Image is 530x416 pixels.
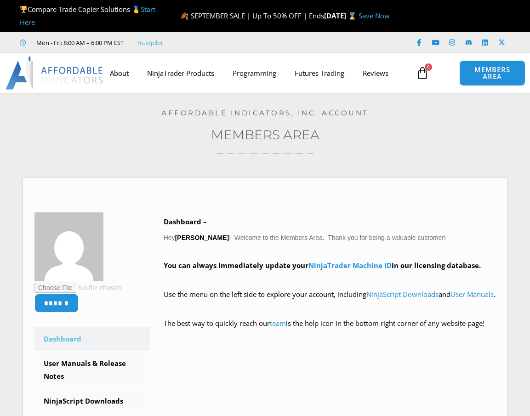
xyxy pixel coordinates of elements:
[366,290,439,299] a: NinjaScript Downloads
[101,63,413,84] nav: Menu
[20,5,155,27] span: Compare Trade Copier Solutions 🥇
[164,216,496,343] div: Hey ! Welcome to the Members Area. Thank you for being a valuable customer!
[161,108,369,117] a: Affordable Indicators, Inc. Account
[359,11,390,20] a: Save Now
[285,63,353,84] a: Futures Trading
[175,234,229,241] strong: [PERSON_NAME]
[164,288,496,314] p: Use the menu on the left side to explore your account, including and .
[308,261,392,270] a: NinjaTrader Machine ID
[6,57,104,90] img: LogoAI | Affordable Indicators – NinjaTrader
[180,11,324,20] span: 🍂 SEPTEMBER SALE | Up To 50% OFF | Ends
[211,127,319,142] a: Members Area
[34,37,124,48] span: Mon - Fri: 8:00 AM – 6:00 PM EST
[34,352,150,388] a: User Manuals & Release Notes
[137,37,163,48] a: Trustpilot
[353,63,398,84] a: Reviews
[34,212,103,281] img: 5831e569c4a124ad6c7d6eff5886b9c639edf6f24de5e6e01e7e569b6ce5f720
[164,217,207,226] b: Dashboard –
[34,327,150,351] a: Dashboard
[164,261,481,270] strong: You can always immediately update your in our licensing database.
[450,290,494,299] a: User Manuals
[164,317,496,343] p: The best way to quickly reach our is the help icon in the bottom right corner of any website page!
[469,66,516,80] span: MEMBERS AREA
[20,6,27,13] img: 🏆
[324,11,359,20] strong: [DATE] ⌛
[425,63,432,71] span: 0
[402,60,443,86] a: 0
[459,60,525,86] a: MEMBERS AREA
[138,63,223,84] a: NinjaTrader Products
[270,319,286,328] a: team
[101,63,138,84] a: About
[20,5,155,27] a: Start Here
[34,389,150,413] a: NinjaScript Downloads
[223,63,285,84] a: Programming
